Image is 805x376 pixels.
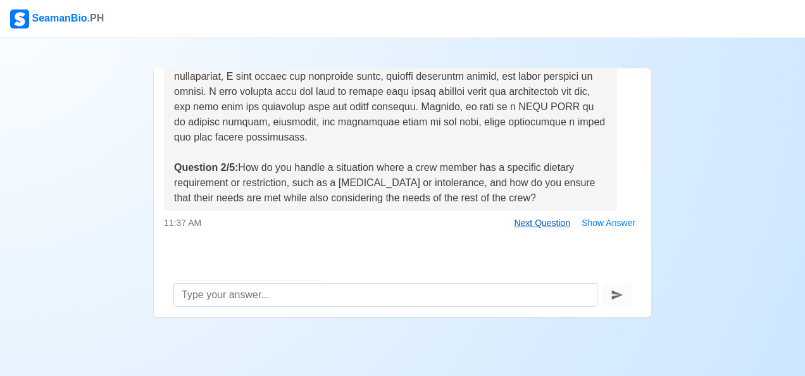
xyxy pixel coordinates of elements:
img: Logo [10,9,29,28]
button: Show Answer [576,213,641,233]
span: .PH [87,13,104,23]
button: Next Question [508,213,576,233]
strong: Question 2/5: [174,162,238,173]
div: SeamanBio [10,9,104,28]
div: 11:37 AM [164,213,641,233]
